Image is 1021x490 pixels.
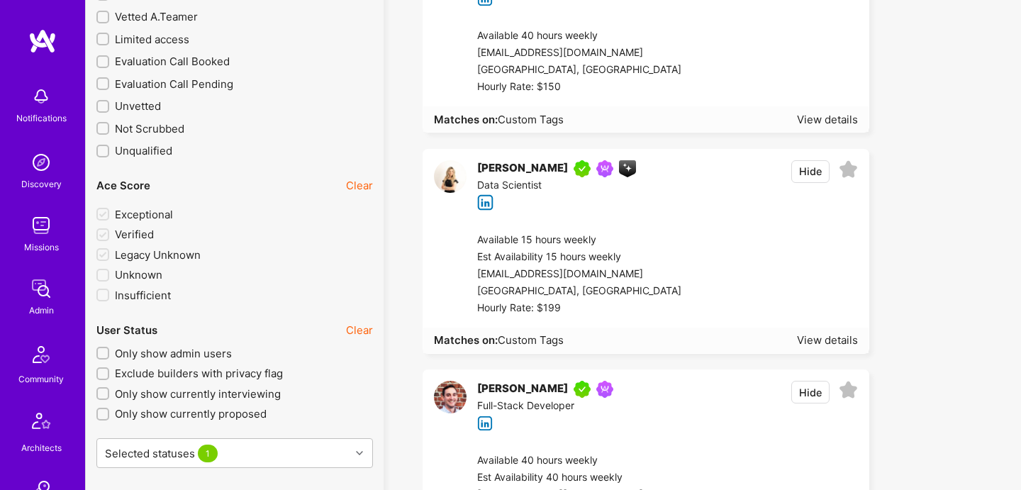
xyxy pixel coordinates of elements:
[18,372,64,386] div: Community
[477,266,681,283] div: [EMAIL_ADDRESS][DOMAIN_NAME]
[839,381,858,400] i: icon EmptyStar
[791,381,830,403] button: Hide
[477,45,681,62] div: [EMAIL_ADDRESS][DOMAIN_NAME]
[27,274,55,303] img: admin teamwork
[24,240,59,255] div: Missions
[96,323,157,338] div: User Status
[477,79,681,96] div: Hourly Rate: $150
[346,178,373,193] button: Clear
[24,338,58,372] img: Community
[115,207,173,222] span: Exceptional
[839,160,858,179] i: icon EmptyStar
[477,177,636,194] div: Data Scientist
[115,143,172,158] span: Unqualified
[477,194,493,211] i: icon linkedIn
[16,111,67,126] div: Notifications
[596,160,613,177] img: Been on Mission
[27,211,55,240] img: teamwork
[115,366,283,381] span: Exclude builders with privacy flag
[115,346,232,361] span: Only show admin users
[21,177,62,191] div: Discovery
[115,121,184,136] span: Not Scrubbed
[477,381,568,398] div: [PERSON_NAME]
[29,303,54,318] div: Admin
[574,381,591,398] img: A.Teamer in Residence
[356,450,363,457] i: icon Chevron
[115,54,230,69] span: Evaluation Call Booked
[434,381,467,431] a: User Avatar
[198,445,218,462] span: 1
[115,288,171,303] span: Insufficient
[115,227,154,242] span: Verified
[477,283,681,300] div: [GEOGRAPHIC_DATA], [GEOGRAPHIC_DATA]
[434,113,498,126] strong: Matches on:
[477,62,681,79] div: [GEOGRAPHIC_DATA], [GEOGRAPHIC_DATA]
[477,416,493,432] i: icon linkedIn
[115,406,267,421] span: Only show currently proposed
[27,148,55,177] img: discovery
[596,381,613,398] img: Been on Mission
[477,398,619,415] div: Full-Stack Developer
[346,323,373,338] button: Clear
[434,160,467,193] img: User Avatar
[115,247,201,262] span: Legacy Unknown
[477,469,681,486] div: Est Availability 40 hours weekly
[115,9,198,24] span: Vetted A.Teamer
[434,333,498,347] strong: Matches on:
[115,99,161,113] span: Unvetted
[477,232,681,249] div: Available 15 hours weekly
[115,32,189,47] span: Limited access
[28,28,57,54] img: logo
[115,386,281,401] span: Only show currently interviewing
[27,82,55,111] img: bell
[477,28,681,45] div: Available 40 hours weekly
[498,113,564,126] span: Custom Tags
[477,300,681,317] div: Hourly Rate: $199
[498,333,564,347] span: Custom Tags
[477,160,568,177] div: [PERSON_NAME]
[115,267,162,282] span: Unknown
[797,333,858,347] div: View details
[434,381,467,413] img: User Avatar
[619,160,636,177] img: A.I. guild
[477,452,681,469] div: Available 40 hours weekly
[115,77,233,91] span: Evaluation Call Pending
[477,249,681,266] div: Est Availability 15 hours weekly
[574,160,591,177] img: A.Teamer in Residence
[24,406,58,440] img: Architects
[21,440,62,455] div: Architects
[797,112,858,127] div: View details
[434,160,467,211] a: User Avatar
[791,160,830,183] button: Hide
[101,443,224,464] div: Selected statuses
[96,178,150,193] div: Ace Score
